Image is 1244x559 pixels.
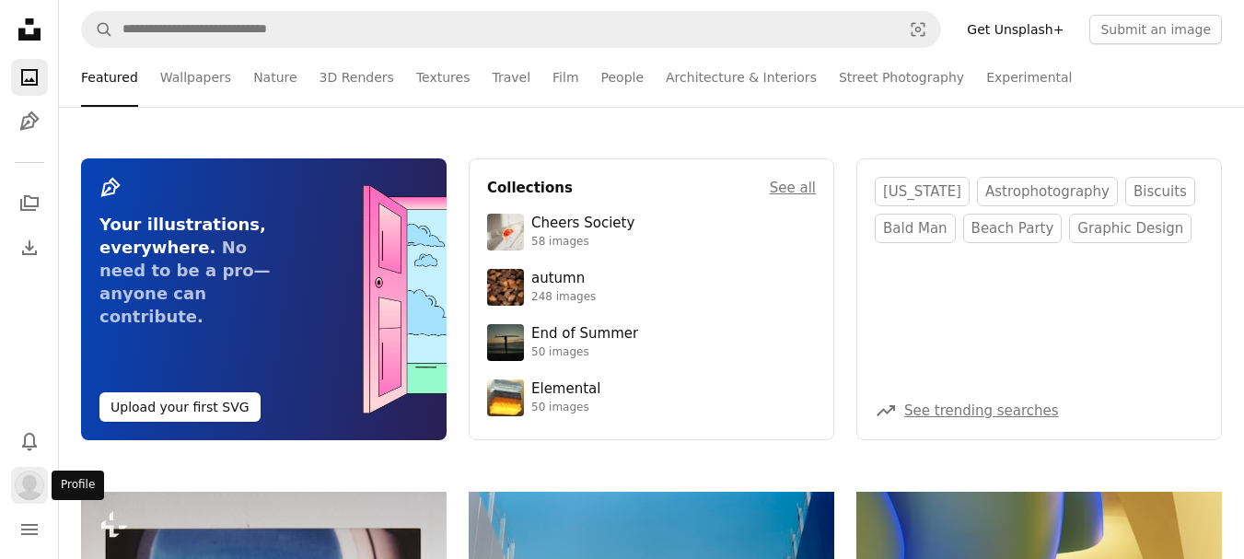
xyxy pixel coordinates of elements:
[11,11,48,52] a: Home — Unsplash
[492,48,530,107] a: Travel
[963,214,1063,243] a: beach party
[531,380,600,399] div: Elemental
[99,215,266,257] span: Your illustrations, everywhere.
[82,12,113,47] button: Search Unsplash
[487,379,816,416] a: Elemental50 images
[977,177,1118,206] a: astrophotography
[416,48,471,107] a: Textures
[487,269,816,306] a: autumn248 images
[1069,214,1192,243] a: graphic design
[956,15,1075,44] a: Get Unsplash+
[487,269,524,306] img: photo-1637983927634-619de4ccecac
[531,270,596,288] div: autumn
[531,401,600,415] div: 50 images
[11,185,48,222] a: Collections
[986,48,1072,107] a: Experimental
[11,103,48,140] a: Illustrations
[1089,15,1222,44] button: Submit an image
[875,214,956,243] a: bald man
[531,215,634,233] div: Cheers Society
[11,423,48,460] button: Notifications
[552,48,578,107] a: Film
[487,214,816,250] a: Cheers Society58 images
[15,471,44,500] img: Avatar of user 11xPlay Game
[487,379,524,416] img: premium_photo-1751985761161-8a269d884c29
[11,59,48,96] a: Photos
[531,345,638,360] div: 50 images
[487,177,573,199] h4: Collections
[253,48,296,107] a: Nature
[11,511,48,548] button: Menu
[666,48,817,107] a: Architecture & Interiors
[99,392,261,422] button: Upload your first SVG
[601,48,645,107] a: People
[770,177,816,199] a: See all
[11,467,48,504] button: Profile
[904,402,1059,419] a: See trending searches
[531,290,596,305] div: 248 images
[487,324,816,361] a: End of Summer50 images
[320,48,394,107] a: 3D Renders
[875,177,970,206] a: [US_STATE]
[531,325,638,344] div: End of Summer
[531,235,634,250] div: 58 images
[11,229,48,266] a: Download History
[839,48,964,107] a: Street Photography
[160,48,231,107] a: Wallpapers
[487,324,524,361] img: premium_photo-1754398386796-ea3dec2a6302
[81,11,941,48] form: Find visuals sitewide
[487,214,524,250] img: photo-1610218588353-03e3130b0e2d
[896,12,940,47] button: Visual search
[1125,177,1195,206] a: biscuits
